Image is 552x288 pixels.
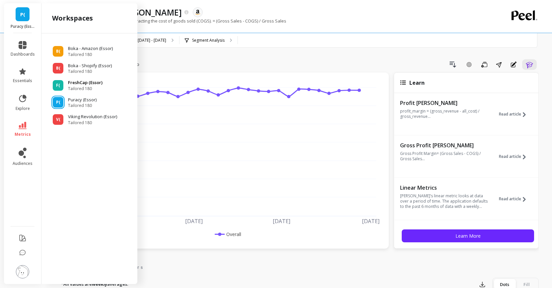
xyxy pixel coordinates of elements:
p: [PERSON_NAME]’s linear metric looks at data over a period of time. The application defaults to th... [400,193,491,209]
span: B( [56,49,60,54]
p: Percentage of sales left after subtracting the cost of goods sold (COGS). = (Gross Sales - COGS) ... [56,18,286,24]
p: Boka - Shopify (Essor) [68,63,112,69]
h2: workspaces [52,14,93,23]
span: P( [20,11,25,18]
span: Read article [499,154,521,159]
button: Read article [499,141,531,172]
p: *All values are averages. [61,281,128,288]
span: essentials [13,78,32,83]
p: Gross Profit [PERSON_NAME] [400,142,491,149]
p: Viking Revolution (Essor) [68,114,117,120]
span: Learn More [455,233,481,239]
span: P( [56,100,60,105]
strong: weekly [92,281,107,287]
img: api.amazon.svg [195,9,201,15]
span: Tailored 180 [68,52,113,57]
span: audiences [13,161,33,166]
p: Puracy (Essor) [11,24,35,29]
p: Gross Profit Margin= (Gross Sales - COGS) / Gross Sales... [400,151,491,162]
p: Puracy (Essor) [68,97,97,103]
img: profile picture [16,265,29,278]
button: Read article [499,184,531,214]
span: explore [16,106,30,111]
p: Boka - Amazon (Essor) [68,45,113,52]
span: Learn [409,79,425,86]
span: Tailored 180 [68,120,117,125]
span: V( [56,117,60,122]
p: profit_margin = (gross_revenue - all_cost) / gross_revenue... [400,109,491,119]
span: Tailored 180 [68,69,112,74]
span: Read article [499,112,521,117]
p: FreshCap (Essor) [68,79,103,86]
button: Read article [499,99,531,129]
button: Learn More [402,229,534,242]
span: B( [56,66,60,71]
span: Tailored 180 [68,86,103,91]
p: Segment Analysis [192,38,225,43]
span: metrics [15,132,31,137]
span: F( [56,83,60,88]
span: dashboards [11,52,35,57]
span: Tailored 180 [68,103,97,108]
p: Profit [PERSON_NAME] [400,100,491,106]
p: Linear Metrics [400,184,491,191]
span: Read article [499,196,521,202]
nav: Tabs [56,259,539,274]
